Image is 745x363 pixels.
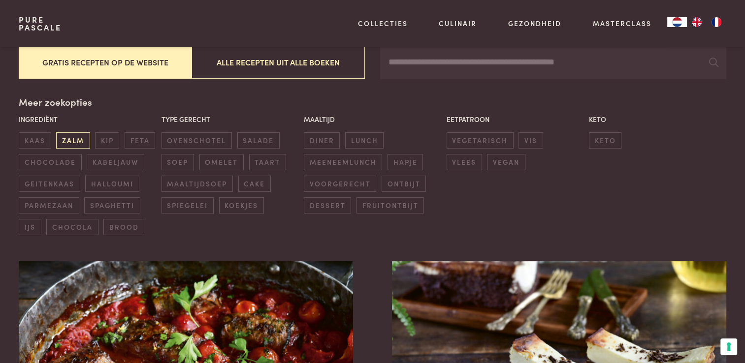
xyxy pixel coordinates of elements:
[19,197,79,213] span: parmezaan
[95,132,119,149] span: kip
[687,17,726,27] ul: Language list
[199,154,244,170] span: omelet
[707,17,726,27] a: FR
[19,16,62,31] a: PurePascale
[56,132,90,149] span: zalm
[447,154,482,170] span: vlees
[487,154,525,170] span: vegan
[19,132,51,149] span: kaas
[589,114,726,124] p: Keto
[345,132,384,149] span: lunch
[19,114,156,124] p: Ingrediënt
[219,197,264,213] span: koekjes
[447,132,514,149] span: vegetarisch
[720,338,737,355] button: Uw voorkeuren voor toestemming voor trackingtechnologieën
[162,154,194,170] span: soep
[238,176,271,192] span: cake
[447,114,584,124] p: Eetpatroon
[382,176,426,192] span: ontbijt
[162,114,299,124] p: Type gerecht
[593,18,651,29] a: Masterclass
[304,176,376,192] span: voorgerecht
[84,197,140,213] span: spaghetti
[19,219,41,235] span: ijs
[667,17,687,27] div: Language
[162,197,214,213] span: spiegelei
[19,176,80,192] span: geitenkaas
[439,18,477,29] a: Culinair
[162,132,232,149] span: ovenschotel
[249,154,286,170] span: taart
[304,197,351,213] span: dessert
[356,197,424,213] span: fruitontbijt
[508,18,561,29] a: Gezondheid
[85,176,139,192] span: halloumi
[19,46,192,79] button: Gratis recepten op de website
[304,154,382,170] span: meeneemlunch
[589,132,621,149] span: keto
[162,176,233,192] span: maaltijdsoep
[46,219,98,235] span: chocola
[103,219,144,235] span: brood
[687,17,707,27] a: EN
[19,154,81,170] span: chocolade
[87,154,144,170] span: kabeljauw
[125,132,155,149] span: feta
[518,132,543,149] span: vis
[667,17,726,27] aside: Language selected: Nederlands
[237,132,280,149] span: salade
[192,46,364,79] button: Alle recepten uit alle boeken
[358,18,408,29] a: Collecties
[667,17,687,27] a: NL
[388,154,423,170] span: hapje
[304,132,340,149] span: diner
[304,114,441,124] p: Maaltijd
